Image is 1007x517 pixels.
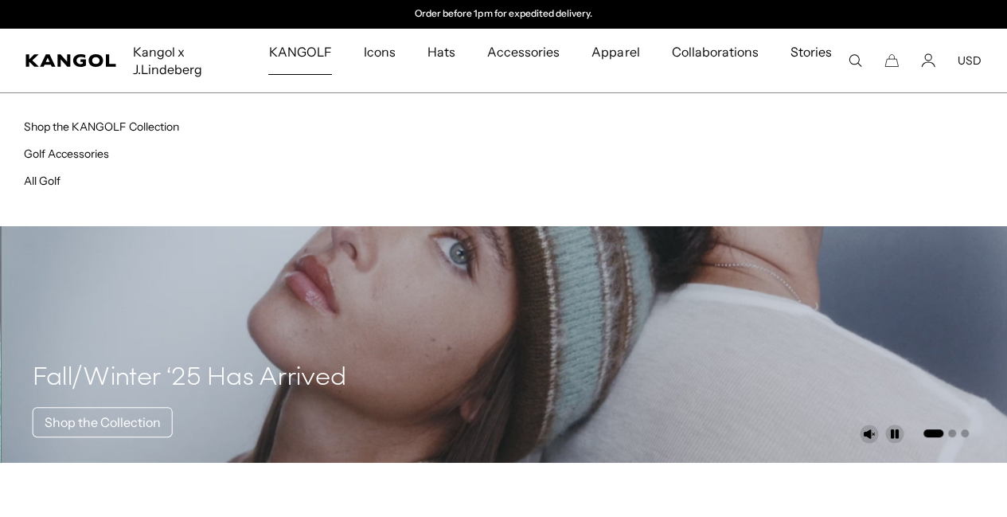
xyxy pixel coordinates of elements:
a: Shop the Collection [33,407,173,437]
a: Shop the KANGOLF Collection [24,119,179,134]
span: Apparel [591,29,639,75]
a: Apparel [576,29,655,75]
a: Collaborations [655,29,774,75]
a: Icons [348,29,412,75]
button: Go to slide 2 [948,429,956,437]
div: 2 of 2 [340,8,668,21]
slideshow-component: Announcement bar [340,8,668,21]
a: Golf Accessories [24,147,109,161]
ul: Select a slide to show [922,426,969,439]
div: Announcement [340,8,668,21]
button: Cart [884,53,899,68]
button: USD [958,53,982,68]
button: Pause [885,425,904,444]
a: Stories [775,29,848,92]
span: Collaborations [671,29,758,75]
span: Hats [427,29,455,75]
a: All Golf [24,174,60,188]
summary: Search here [848,53,862,68]
a: KANGOLF [252,29,347,75]
a: Hats [412,29,471,75]
a: Accessories [471,29,576,75]
span: KANGOLF [268,29,331,75]
a: Kangol x J.Lindeberg [117,29,252,92]
a: Kangol [25,54,117,67]
span: Kangol x J.Lindeberg [133,29,236,92]
span: Icons [364,29,396,75]
button: Go to slide 1 [923,429,943,437]
span: Stories [790,29,832,92]
a: Account [921,53,935,68]
button: Unmute [860,425,879,444]
span: Accessories [487,29,560,75]
button: Go to slide 3 [961,429,969,437]
h4: Fall/Winter ‘25 Has Arrived [33,362,347,394]
p: Order before 1pm for expedited delivery. [415,8,592,21]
